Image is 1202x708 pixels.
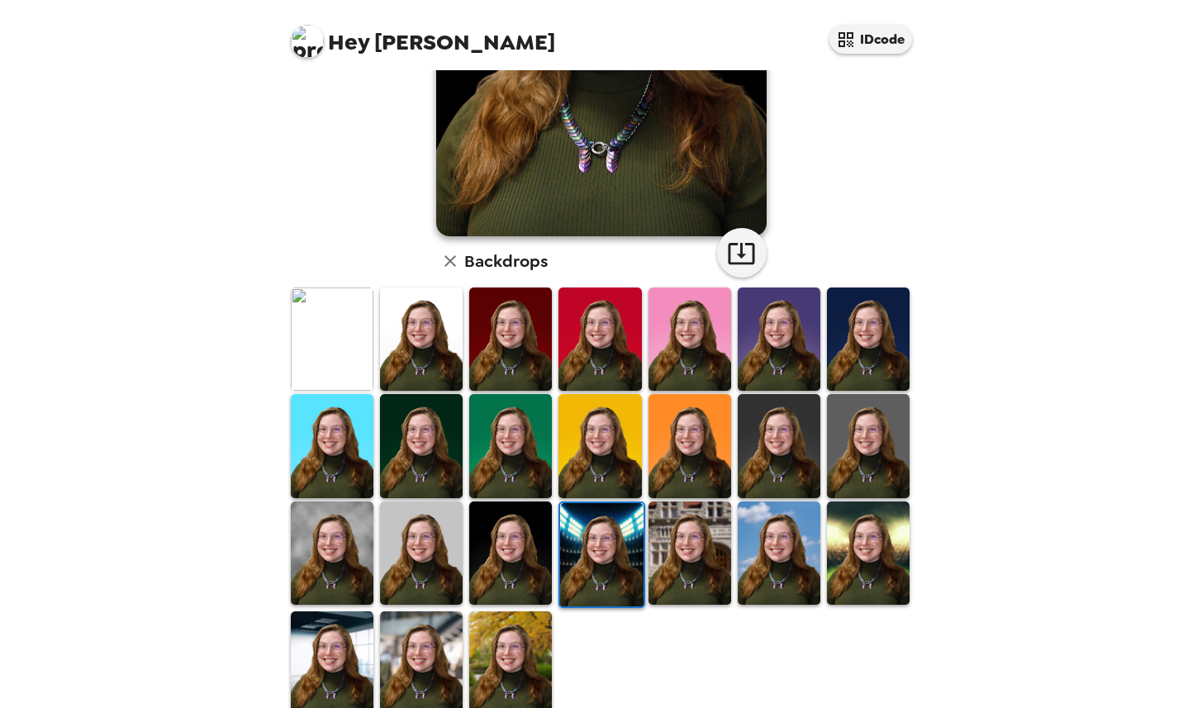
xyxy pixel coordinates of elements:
[829,25,912,54] button: IDcode
[464,248,548,274] h6: Backdrops
[291,17,555,54] span: [PERSON_NAME]
[291,25,324,58] img: profile pic
[291,287,373,391] img: Original
[328,27,369,57] span: Hey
